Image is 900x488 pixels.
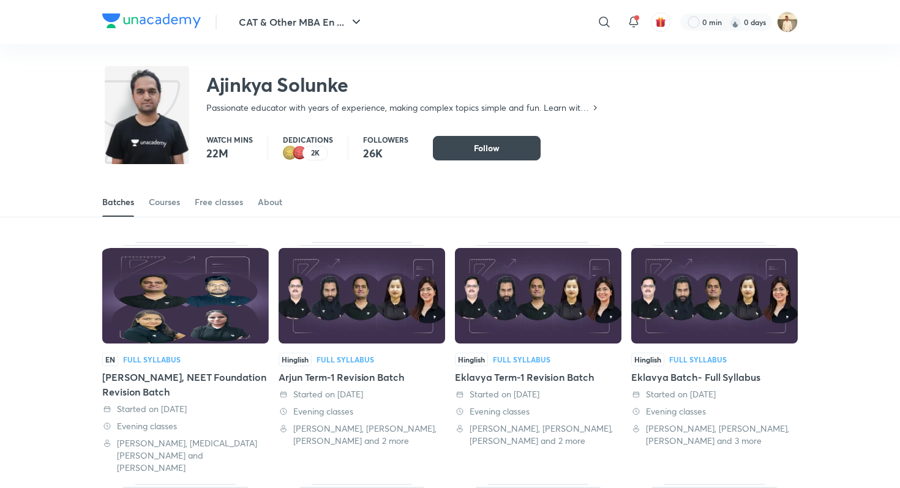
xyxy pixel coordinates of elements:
div: Started on 30 Jul 2025 [279,388,445,400]
div: Full Syllabus [493,356,550,363]
div: Eklavya Term-1 Revision Batch [455,242,621,474]
p: Passionate educator with years of experience, making complex topics simple and fun. Learn with cl... [206,102,590,114]
a: About [258,187,282,217]
span: Hinglish [631,353,664,366]
div: Ajinkya Solunke, Sikandar Baig, Prashant Nikam and 2 more [455,422,621,447]
img: avatar [655,17,666,28]
h2: Ajinkya Solunke [206,72,600,97]
p: 26K [363,146,408,160]
div: Shikhar IITJEE, NEET Foundation Revision Batch [102,242,269,474]
div: Arjun Term-1 Revision Batch [279,370,445,385]
div: Full Syllabus [123,356,181,363]
img: Chandrakant Deshmukh [777,12,798,32]
img: Thumbnail [279,248,445,343]
a: Free classes [195,187,243,217]
span: Follow [474,142,500,154]
p: 22M [206,146,253,160]
div: [PERSON_NAME], NEET Foundation Revision Batch [102,370,269,399]
button: Follow [433,136,541,160]
img: Company Logo [102,13,201,28]
p: Watch mins [206,136,253,143]
div: Eklavya Batch- Full Syllabus [631,242,798,474]
p: 2K [311,149,320,157]
img: Thumbnail [455,248,621,343]
div: Ajinkya Solunke, Sikandar Baig, Prashant Nikam and 2 more [279,422,445,447]
div: Eklavya Term-1 Revision Batch [455,370,621,385]
img: streak [729,16,741,28]
img: educator badge1 [293,146,307,160]
button: avatar [651,12,670,32]
div: Ajinkya Solunke, Nikita Shukla and Abhishek Sahu [102,437,269,474]
div: Arjun Term-1 Revision Batch [279,242,445,474]
p: Dedications [283,136,333,143]
div: Full Syllabus [669,356,727,363]
span: Hinglish [455,353,488,366]
a: Company Logo [102,13,201,31]
img: Thumbnail [102,248,269,343]
div: Eklavya Batch- Full Syllabus [631,370,798,385]
div: Started on 30 Jul 2025 [455,388,621,400]
div: Courses [149,196,180,208]
div: Batches [102,196,134,208]
img: class [105,69,189,171]
div: Evening classes [102,420,269,432]
span: EN [102,353,118,366]
a: Batches [102,187,134,217]
span: Hinglish [279,353,312,366]
div: Started on 12 Aug 2025 [102,403,269,415]
div: About [258,196,282,208]
img: educator badge2 [283,146,298,160]
div: Started on 16 Jun 2025 [631,388,798,400]
div: Full Syllabus [317,356,374,363]
div: Ajinkya Solunke, Sikandar Baig, Prashant Nikam and 3 more [631,422,798,447]
div: Evening classes [631,405,798,418]
div: Free classes [195,196,243,208]
img: Thumbnail [631,248,798,343]
div: Evening classes [455,405,621,418]
p: Followers [363,136,408,143]
div: Evening classes [279,405,445,418]
a: Courses [149,187,180,217]
button: CAT & Other MBA En ... [231,10,371,34]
